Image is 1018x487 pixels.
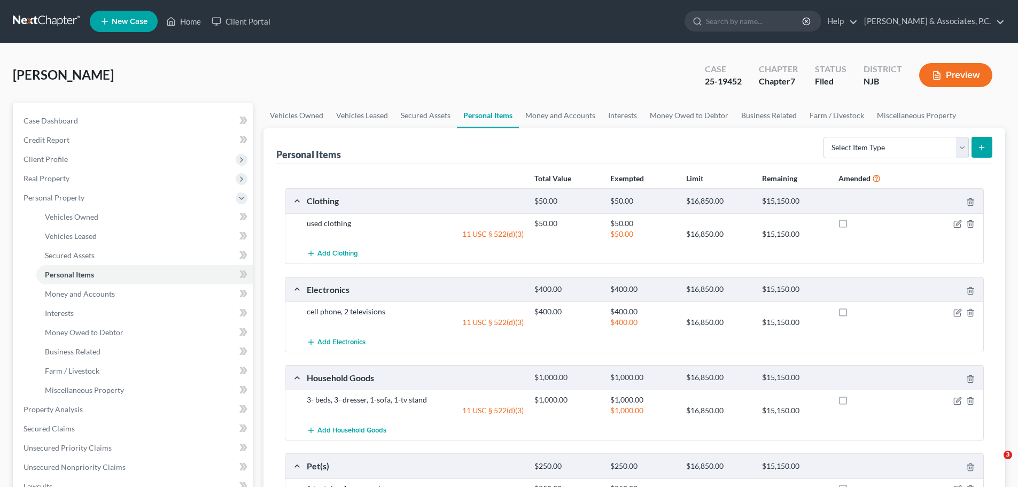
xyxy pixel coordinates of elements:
div: Filed [815,75,846,88]
a: Business Related [36,342,253,361]
span: Farm / Livestock [45,366,99,375]
span: Add Household Goods [317,426,386,435]
div: $16,850.00 [681,405,757,416]
a: Home [161,12,206,31]
span: Property Analysis [24,405,83,414]
strong: Total Value [534,174,571,183]
span: Miscellaneous Property [45,385,124,395]
span: New Case [112,18,147,26]
button: Add Electronics [307,332,366,352]
a: Business Related [735,103,803,128]
div: cell phone, 2 televisions [301,306,529,317]
div: $50.00 [529,218,605,229]
div: 11 USC § 522(d)(3) [301,317,529,328]
a: Secured Claims [15,419,253,438]
button: Preview [919,63,992,87]
a: Money Owed to Debtor [643,103,735,128]
div: NJB [864,75,902,88]
strong: Remaining [762,174,797,183]
a: Credit Report [15,130,253,150]
strong: Exempted [610,174,644,183]
span: Add Electronics [317,338,366,346]
div: used clothing [301,218,529,229]
a: [PERSON_NAME] & Associates, P.C. [859,12,1005,31]
div: $16,850.00 [681,461,757,471]
a: Help [822,12,858,31]
a: Interests [36,304,253,323]
a: Money and Accounts [519,103,602,128]
span: Unsecured Priority Claims [24,443,112,452]
div: $15,150.00 [757,461,833,471]
a: Unsecured Priority Claims [15,438,253,458]
a: Farm / Livestock [803,103,871,128]
div: $400.00 [529,284,605,295]
div: $16,850.00 [681,317,757,328]
div: $50.00 [605,196,681,206]
div: Pet(s) [301,460,529,471]
a: Money Owed to Debtor [36,323,253,342]
div: $15,150.00 [757,196,833,206]
span: Interests [45,308,74,318]
div: $15,150.00 [757,373,833,383]
div: $1,000.00 [529,395,605,405]
span: Add Clothing [317,250,358,258]
span: Credit Report [24,135,69,144]
div: $250.00 [529,461,605,471]
span: Secured Claims [24,424,75,433]
a: Miscellaneous Property [871,103,962,128]
div: 11 USC § 522(d)(3) [301,229,529,239]
span: Case Dashboard [24,116,78,125]
a: Client Portal [206,12,276,31]
div: $250.00 [605,461,681,471]
span: Unsecured Nonpriority Claims [24,462,126,471]
div: $16,850.00 [681,229,757,239]
iframe: Intercom live chat [982,451,1007,476]
div: $400.00 [605,317,681,328]
div: Household Goods [301,372,529,383]
div: $400.00 [605,306,681,317]
span: Real Property [24,174,69,183]
span: 7 [790,76,795,86]
a: Secured Assets [36,246,253,265]
a: Unsecured Nonpriority Claims [15,458,253,477]
span: Vehicles Owned [45,212,98,221]
div: $1,000.00 [605,373,681,383]
div: Status [815,63,846,75]
span: Money and Accounts [45,289,115,298]
a: Property Analysis [15,400,253,419]
a: Farm / Livestock [36,361,253,381]
div: 25-19452 [705,75,742,88]
span: Vehicles Leased [45,231,97,241]
div: Chapter [759,63,798,75]
div: $400.00 [605,284,681,295]
span: Secured Assets [45,251,95,260]
div: $15,150.00 [757,405,833,416]
input: Search by name... [706,11,804,31]
div: District [864,63,902,75]
div: Clothing [301,195,529,206]
div: $50.00 [529,196,605,206]
a: Case Dashboard [15,111,253,130]
span: Personal Items [45,270,94,279]
span: 3 [1004,451,1012,459]
a: Vehicles Leased [330,103,394,128]
div: $15,150.00 [757,284,833,295]
a: Vehicles Owned [36,207,253,227]
div: $15,150.00 [757,229,833,239]
div: $16,850.00 [681,284,757,295]
div: Personal Items [276,148,341,161]
div: $1,000.00 [529,373,605,383]
div: $15,150.00 [757,317,833,328]
a: Personal Items [457,103,519,128]
div: 11 USC § 522(d)(3) [301,405,529,416]
a: Secured Assets [394,103,457,128]
button: Add Household Goods [307,420,386,440]
span: Client Profile [24,154,68,164]
span: [PERSON_NAME] [13,67,114,82]
div: Electronics [301,284,529,295]
a: Miscellaneous Property [36,381,253,400]
div: $50.00 [605,218,681,229]
a: Personal Items [36,265,253,284]
span: Personal Property [24,193,84,202]
a: Interests [602,103,643,128]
